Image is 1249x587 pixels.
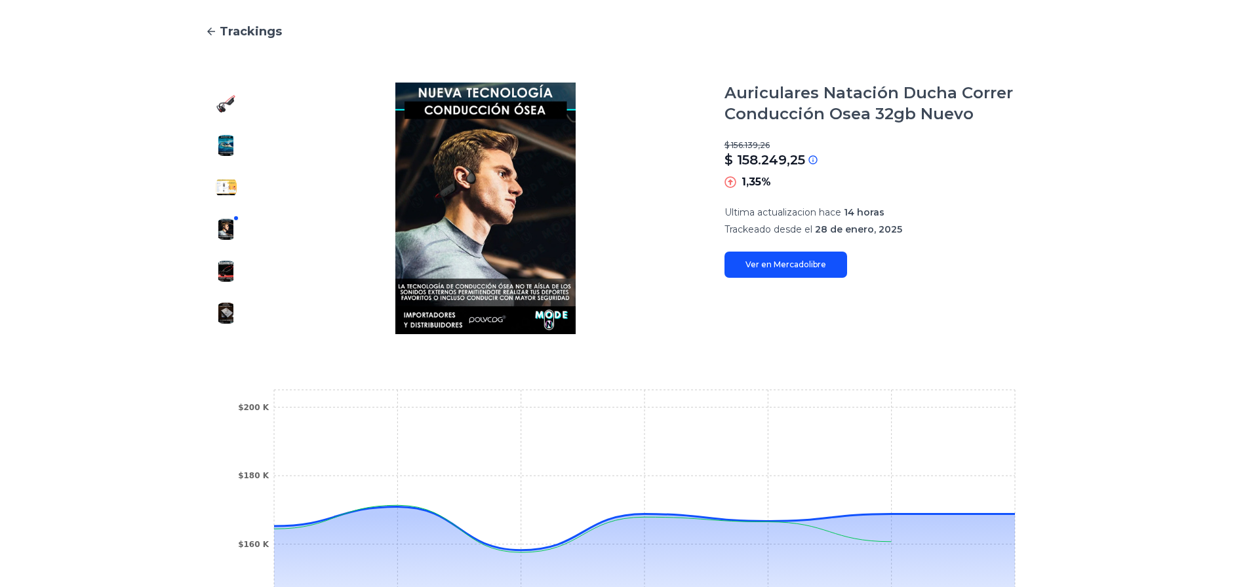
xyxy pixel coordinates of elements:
[724,252,847,278] a: Ver en Mercadolibre
[724,151,805,169] p: $ 158.249,25
[216,303,237,324] img: Auriculares Natación Ducha Correr Conducción Osea 32gb Nuevo
[724,140,1044,151] p: $ 156.139,26
[844,206,884,218] span: 14 horas
[724,206,841,218] span: Ultima actualizacion hace
[724,223,812,235] span: Trackeado desde el
[238,471,269,480] tspan: $180 K
[742,174,771,190] p: 1,35%
[216,177,237,198] img: Auriculares Natación Ducha Correr Conducción Osea 32gb Nuevo
[216,135,237,156] img: Auriculares Natación Ducha Correr Conducción Osea 32gb Nuevo
[216,93,237,114] img: Auriculares Natación Ducha Correr Conducción Osea 32gb Nuevo
[238,403,269,412] tspan: $200 K
[273,83,698,334] img: Auriculares Natación Ducha Correr Conducción Osea 32gb Nuevo
[216,261,237,282] img: Auriculares Natación Ducha Correr Conducción Osea 32gb Nuevo
[724,83,1044,124] h1: Auriculares Natación Ducha Correr Conducción Osea 32gb Nuevo
[205,22,1044,41] a: Trackings
[238,540,269,549] tspan: $160 K
[216,219,237,240] img: Auriculares Natación Ducha Correr Conducción Osea 32gb Nuevo
[815,223,902,235] span: 28 de enero, 2025
[220,22,282,41] span: Trackings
